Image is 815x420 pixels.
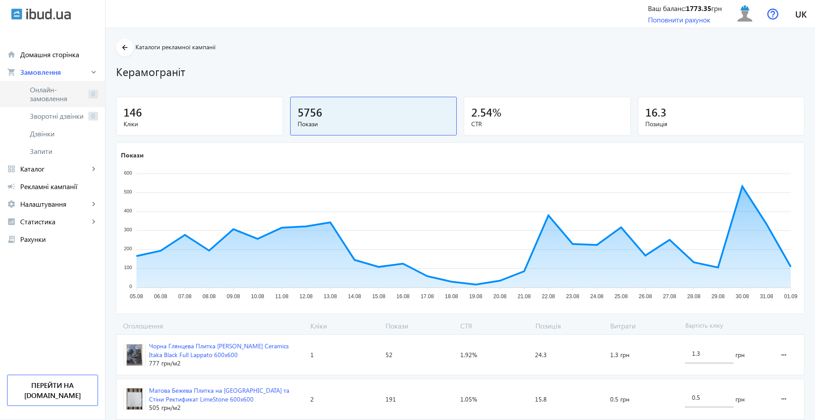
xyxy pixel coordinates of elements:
[20,200,89,208] span: Налаштування
[535,351,547,359] span: 24.3
[445,294,458,300] tspan: 18.08
[124,105,142,119] span: 146
[7,200,16,208] mat-icon: settings
[767,8,779,20] img: help.svg
[121,151,144,159] text: Покази
[88,90,98,99] span: 0
[7,68,16,77] mat-icon: shopping_cart
[30,147,98,156] span: Запити
[566,294,579,300] tspan: 23.08
[124,189,132,194] tspan: 500
[607,321,682,331] span: Витрати
[251,294,264,300] tspan: 10.08
[779,388,789,409] mat-icon: more_horiz
[779,344,789,365] mat-icon: more_horiz
[687,294,700,300] tspan: 28.08
[372,294,386,300] tspan: 15.08
[124,344,145,365] img: 2534368440691603d50516224331908-f04db526d9.jpg
[711,294,724,300] tspan: 29.08
[11,8,22,20] img: ibud.svg
[7,235,16,244] mat-icon: receipt_long
[124,265,132,270] tspan: 100
[124,227,132,232] tspan: 300
[116,64,804,79] h1: Керамограніт
[421,294,434,300] tspan: 17.08
[735,351,745,359] span: грн
[460,351,477,359] span: 1.92%
[493,294,506,300] tspan: 20.08
[275,294,288,300] tspan: 11.08
[535,395,547,404] span: 15.8
[129,284,132,289] tspan: 0
[116,321,307,331] span: Оголошення
[298,105,322,119] span: 5756
[610,351,629,359] span: 1.3 грн
[20,164,89,173] span: Каталог
[20,235,98,244] span: Рахунки
[517,294,531,300] tspan: 21.08
[648,15,710,24] a: Поповнити рахунок
[120,42,131,53] mat-icon: arrow_back
[784,294,797,300] tspan: 01.09
[124,208,132,213] tspan: 400
[7,217,16,226] mat-icon: analytics
[20,217,89,226] span: Статистика
[471,120,623,128] span: CTR
[682,321,771,331] span: Вартість кліку
[324,294,337,300] tspan: 13.08
[124,170,132,175] tspan: 600
[30,129,98,138] span: Дзвінки
[299,294,313,300] tspan: 12.08
[20,182,98,191] span: Рекламні кампанії
[532,321,607,331] span: Позиція
[178,294,192,300] tspan: 07.08
[386,395,396,404] span: 191
[610,395,629,404] span: 0.5 грн
[124,246,132,251] tspan: 200
[460,395,477,404] span: 1.05%
[154,294,167,300] tspan: 06.08
[307,321,382,331] span: Кліки
[89,68,98,77] mat-icon: keyboard_arrow_right
[124,388,145,409] img: 12494684409d4b1bd88466533518662-e564628ff5.jpg
[648,4,722,13] div: Ваш баланс: грн
[149,386,303,403] div: Матова Бежева Плитка на [GEOGRAPHIC_DATA] та Стіни Ректификат LimeStone 600х600
[590,294,604,300] tspan: 24.08
[7,182,16,191] mat-icon: campaign
[7,164,16,173] mat-icon: grid_view
[639,294,652,300] tspan: 26.08
[457,321,532,331] span: CTR
[149,359,303,368] div: 777 грн /м2
[492,105,502,119] span: %
[26,8,71,20] img: ibud_text.svg
[735,395,745,404] span: грн
[227,294,240,300] tspan: 09.08
[89,200,98,208] mat-icon: keyboard_arrow_right
[663,294,676,300] tspan: 27.08
[645,105,666,119] span: 16.3
[736,294,749,300] tspan: 30.08
[735,4,755,24] img: user.svg
[615,294,628,300] tspan: 25.08
[310,351,314,359] span: 1
[149,403,303,412] div: 505 грн /м2
[135,43,215,51] span: Каталоги рекламної кампанії
[471,105,492,119] span: 2.54
[386,351,393,359] span: 52
[760,294,773,300] tspan: 31.08
[30,112,85,121] span: Зворотні дзвінки
[20,68,89,77] span: Замовлення
[149,342,303,359] div: Чорна Глянцева Плитка [PERSON_NAME] Ceramics Itaka Black Full Lappato 600х600
[89,217,98,226] mat-icon: keyboard_arrow_right
[348,294,361,300] tspan: 14.08
[20,50,98,59] span: Домашня сторінка
[124,120,276,128] span: Кліки
[542,294,555,300] tspan: 22.08
[7,375,98,406] a: Перейти на [DOMAIN_NAME]
[30,85,85,103] span: Онлайн-замовлення
[469,294,482,300] tspan: 19.08
[203,294,216,300] tspan: 08.08
[397,294,410,300] tspan: 16.08
[686,4,711,13] b: 1773.35
[795,8,807,19] span: uk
